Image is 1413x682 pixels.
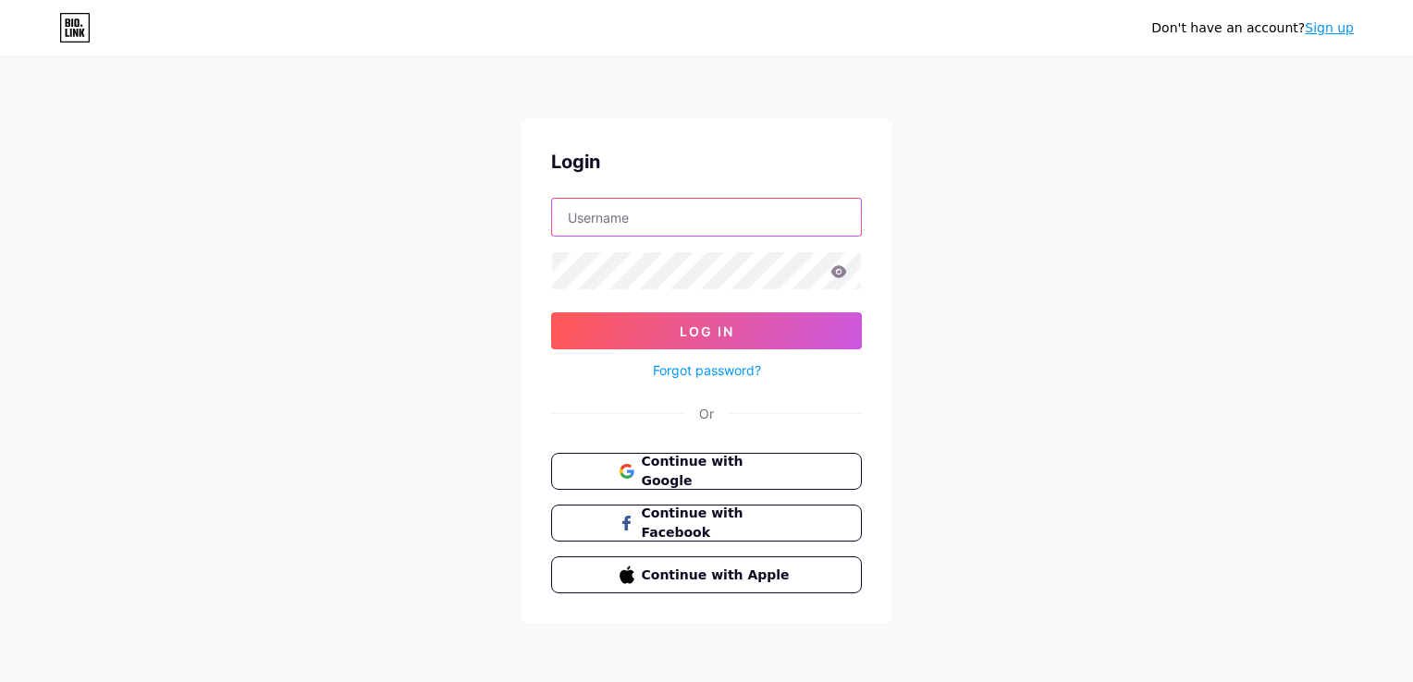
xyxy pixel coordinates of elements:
a: Forgot password? [653,360,761,380]
button: Continue with Apple [551,556,862,593]
a: Sign up [1305,20,1354,35]
button: Log In [551,312,862,349]
div: Don't have an account? [1151,18,1354,38]
span: Continue with Google [642,452,794,491]
button: Continue with Google [551,453,862,490]
input: Username [552,199,861,236]
button: Continue with Facebook [551,505,862,542]
div: Or [699,404,714,423]
span: Continue with Facebook [642,504,794,542]
span: Continue with Apple [642,566,794,585]
span: Log In [680,323,734,339]
div: Login [551,148,862,176]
